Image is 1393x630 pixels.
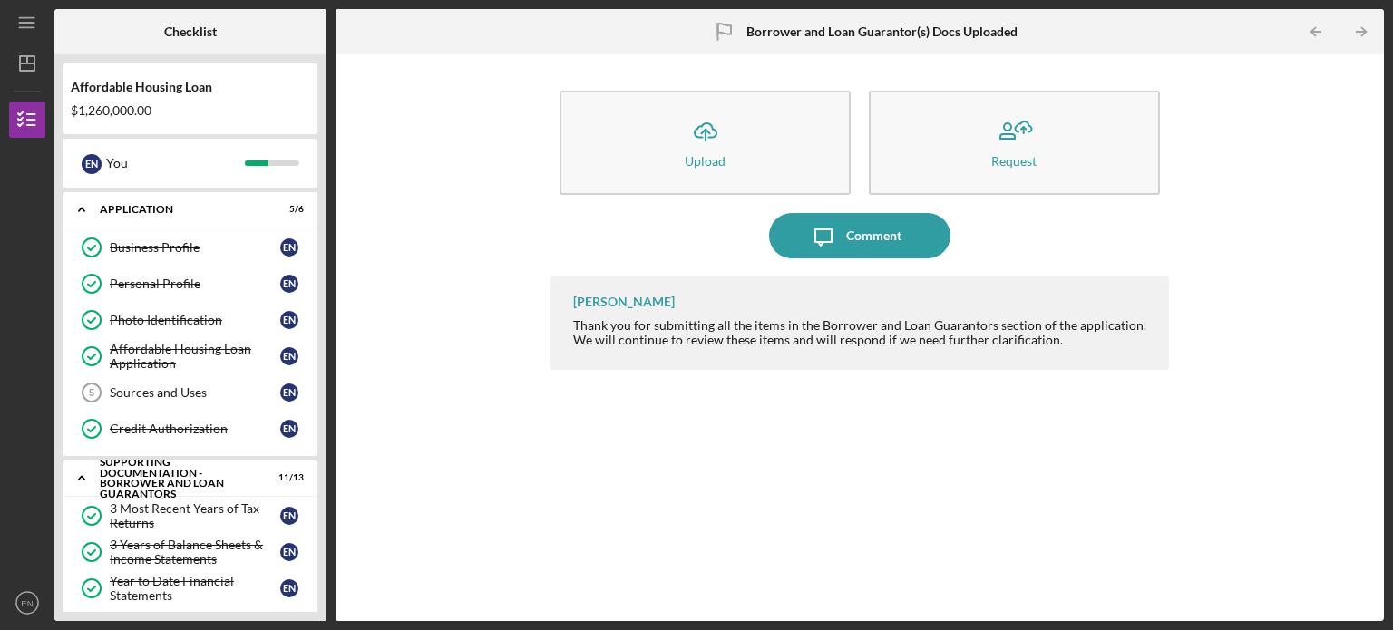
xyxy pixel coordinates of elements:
div: E N [280,579,298,597]
div: E N [82,154,102,174]
div: 3 Years of Balance Sheets & Income Statements [110,538,280,567]
a: Personal ProfileEN [73,266,308,302]
div: Comment [846,213,901,258]
div: E N [280,543,298,561]
div: Request [991,154,1037,168]
div: Application [100,204,258,215]
div: Supporting Documentation - Borrower and Loan Guarantors [100,457,258,499]
div: [PERSON_NAME] [573,295,675,309]
div: 11 / 13 [271,472,304,483]
div: 5 / 6 [271,204,304,215]
a: 3 Most Recent Years of Tax ReturnsEN [73,498,308,534]
a: Business ProfileEN [73,229,308,266]
div: Affordable Housing Loan [71,80,310,94]
div: Affordable Housing Loan Application [110,342,280,371]
tspan: 5 [89,387,94,398]
div: $1,260,000.00 [71,103,310,118]
div: Upload [685,154,726,168]
div: Business Profile [110,240,280,255]
div: E N [280,275,298,293]
a: 5Sources and UsesEN [73,374,308,411]
a: Affordable Housing Loan ApplicationEN [73,338,308,374]
button: Request [869,91,1160,195]
div: Thank you for submitting all the items in the Borrower and Loan Guarantors section of the applica... [573,318,1151,347]
b: Checklist [164,24,217,39]
div: Credit Authorization [110,422,280,436]
div: Sources and Uses [110,385,280,400]
div: Year to Date Financial Statements [110,574,280,603]
div: E N [280,383,298,402]
a: Photo IdentificationEN [73,302,308,338]
div: Photo Identification [110,313,280,327]
a: 3 Years of Balance Sheets & Income StatementsEN [73,534,308,570]
b: Borrower and Loan Guarantor(s) Docs Uploaded [746,24,1018,39]
button: EN [9,585,45,621]
button: Upload [560,91,851,195]
div: E N [280,507,298,525]
a: Year to Date Financial StatementsEN [73,570,308,606]
div: E N [280,238,298,257]
a: Credit AuthorizationEN [73,411,308,447]
button: Comment [769,213,950,258]
text: EN [21,598,33,608]
div: E N [280,420,298,438]
div: E N [280,311,298,329]
div: 3 Most Recent Years of Tax Returns [110,501,280,530]
div: Personal Profile [110,276,280,291]
div: You [106,148,245,179]
div: E N [280,347,298,365]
